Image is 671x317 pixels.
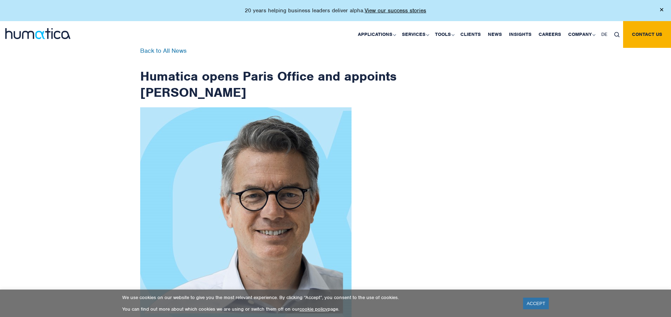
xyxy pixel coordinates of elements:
h1: Humatica opens Paris Office and appoints [PERSON_NAME] [140,48,397,100]
img: search_icon [614,32,620,37]
a: cookie policy [299,306,328,312]
span: DE [601,31,607,37]
a: DE [598,21,611,48]
a: Applications [354,21,398,48]
a: ACCEPT [523,298,549,309]
a: Services [398,21,431,48]
a: Tools [431,21,457,48]
img: logo [5,28,70,39]
p: We use cookies on our website to give you the most relevant experience. By clicking “Accept”, you... [122,294,514,300]
a: Insights [505,21,535,48]
p: You can find out more about which cookies we are using or switch them off on our page. [122,306,514,312]
p: 20 years helping business leaders deliver alpha. [245,7,426,14]
a: News [484,21,505,48]
a: Clients [457,21,484,48]
a: View our success stories [365,7,426,14]
a: Back to All News [140,47,187,55]
a: Contact us [623,21,671,48]
a: Careers [535,21,565,48]
a: Company [565,21,598,48]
